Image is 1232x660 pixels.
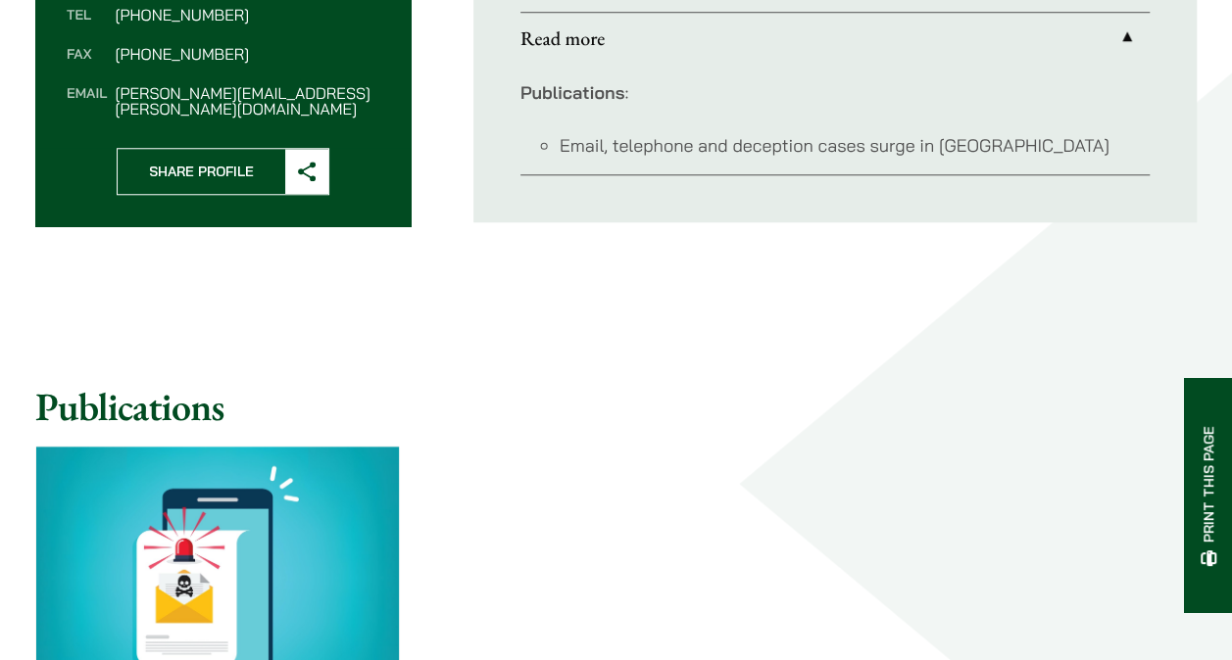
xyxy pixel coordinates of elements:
button: Share Profile [117,148,329,195]
strong: Publications [520,81,625,104]
dd: [PHONE_NUMBER] [115,7,378,23]
p: : [520,79,1150,106]
dt: Fax [67,46,107,85]
dd: [PERSON_NAME][EMAIL_ADDRESS][PERSON_NAME][DOMAIN_NAME] [115,85,378,117]
h2: Publications [35,383,1197,430]
a: Read more [520,13,1150,64]
dt: Tel [67,7,107,46]
span: Share Profile [118,149,285,194]
dt: Email [67,85,107,117]
div: Read more [520,64,1150,174]
li: Email, telephone and deception cases surge in [GEOGRAPHIC_DATA] [560,132,1150,159]
dd: [PHONE_NUMBER] [115,46,378,62]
